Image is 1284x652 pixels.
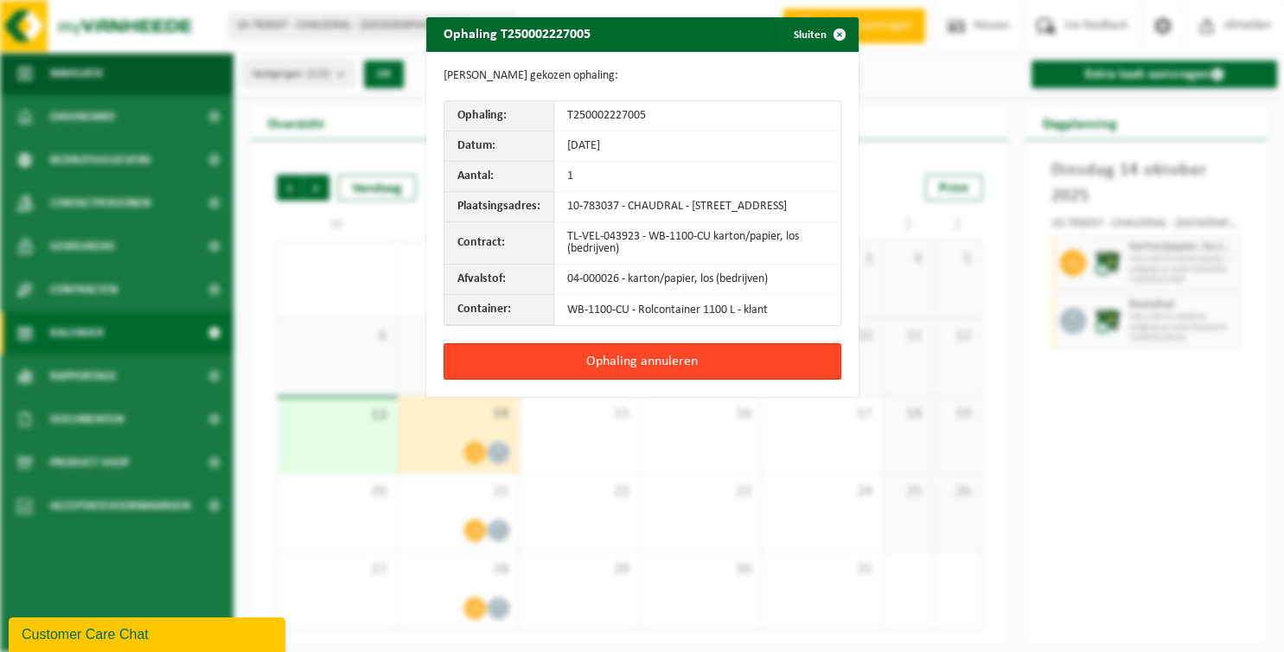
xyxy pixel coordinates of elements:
[444,265,554,295] th: Afvalstof:
[444,343,841,380] button: Ophaling annuleren
[444,222,554,265] th: Contract:
[554,265,840,295] td: 04-000026 - karton/papier, los (bedrijven)
[554,162,840,192] td: 1
[554,295,840,325] td: WB-1100-CU - Rolcontainer 1100 L - klant
[444,295,554,325] th: Container:
[9,614,289,652] iframe: chat widget
[444,69,841,83] p: [PERSON_NAME] gekozen ophaling:
[780,17,857,52] button: Sluiten
[554,131,840,162] td: [DATE]
[554,222,840,265] td: TL-VEL-043923 - WB-1100-CU karton/papier, los (bedrijven)
[444,192,554,222] th: Plaatsingsadres:
[554,101,840,131] td: T250002227005
[444,131,554,162] th: Datum:
[554,192,840,222] td: 10-783037 - CHAUDRAL - [STREET_ADDRESS]
[444,101,554,131] th: Ophaling:
[426,17,608,50] h2: Ophaling T250002227005
[444,162,554,192] th: Aantal:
